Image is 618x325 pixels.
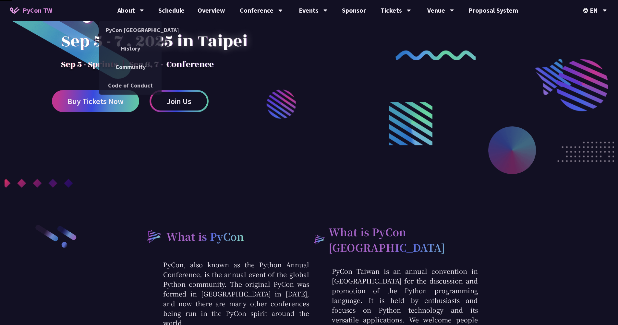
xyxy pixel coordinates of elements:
[166,228,244,244] h2: What is PyCon
[23,6,52,15] span: PyCon TW
[329,224,478,255] h2: What is PyCon [GEOGRAPHIC_DATA]
[99,59,162,75] a: Community
[140,224,166,249] img: heading-bullet
[99,41,162,56] a: History
[167,97,191,105] span: Join Us
[99,22,162,38] a: PyCon [GEOGRAPHIC_DATA]
[583,8,590,13] img: Locale Icon
[67,97,124,105] span: Buy Tickets Now
[3,2,59,18] a: PyCon TW
[309,230,329,249] img: heading-bullet
[99,78,162,93] a: Code of Conduct
[395,50,476,60] img: curly-2.e802c9f.png
[52,90,139,112] a: Buy Tickets Now
[10,7,19,14] img: Home icon of PyCon TW 2025
[150,90,209,112] a: Join Us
